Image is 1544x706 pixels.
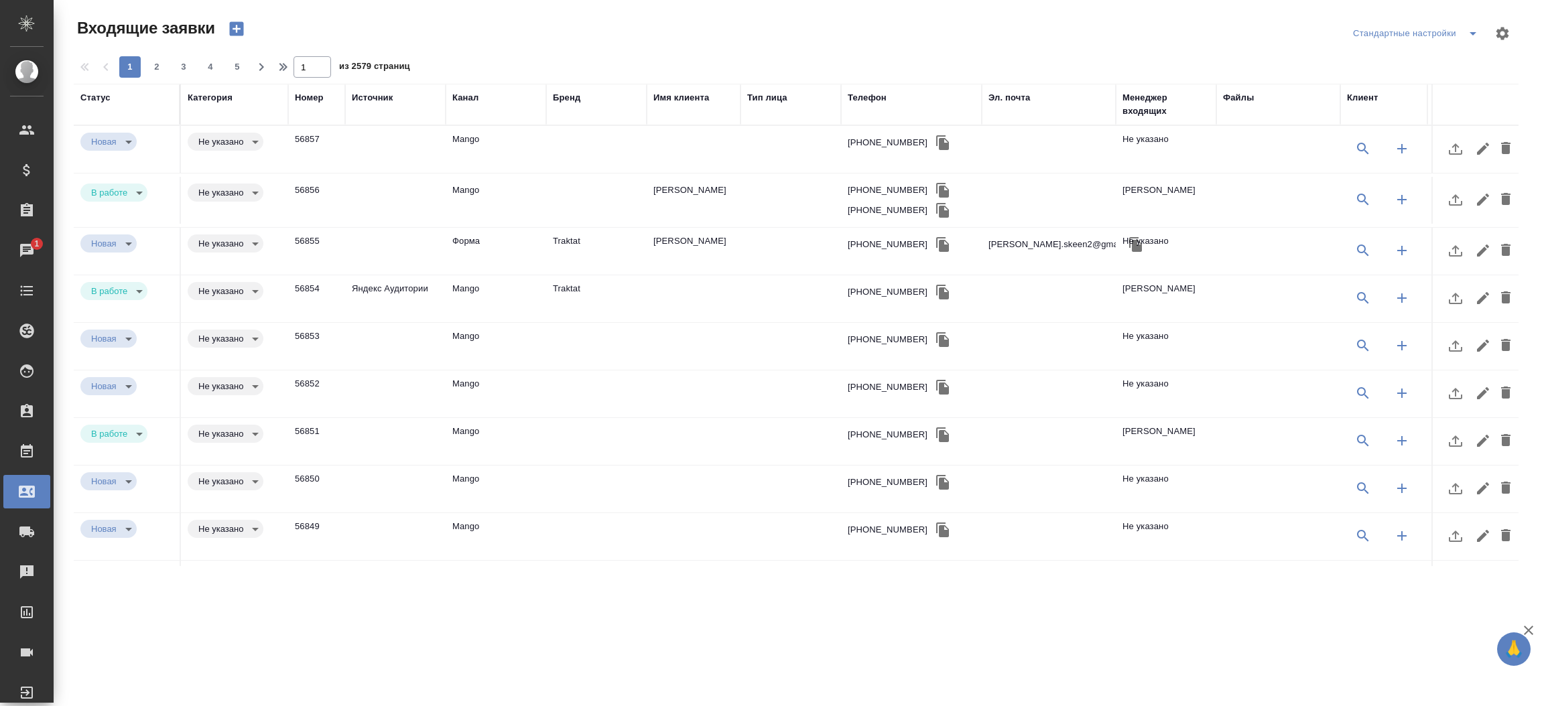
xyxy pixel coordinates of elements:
[1439,377,1472,409] button: Загрузить файл
[1116,370,1216,417] td: Не указано
[1439,234,1472,267] button: Загрузить файл
[80,425,147,443] div: Новая
[288,126,345,173] td: 56857
[146,56,168,78] button: 2
[87,238,121,249] button: Новая
[1494,282,1517,314] button: Удалить
[146,60,168,74] span: 2
[653,91,709,104] div: Имя клиента
[1116,418,1216,465] td: [PERSON_NAME]
[1472,184,1494,216] button: Редактировать
[1472,282,1494,314] button: Редактировать
[87,333,121,344] button: Новая
[988,238,1126,251] p: [PERSON_NAME].skeen2@gma...
[188,377,263,395] div: Новая
[87,136,121,147] button: Новая
[227,56,248,78] button: 5
[1494,520,1517,552] button: Удалить
[1494,472,1517,504] button: Удалить
[546,228,647,275] td: Traktat
[933,520,953,540] button: Скопировать
[933,234,953,255] button: Скопировать
[1472,377,1494,409] button: Редактировать
[194,476,247,487] button: Не указано
[1386,330,1418,362] button: Создать клиента
[80,330,137,348] div: Новая
[933,472,953,492] button: Скопировать
[288,177,345,224] td: 56856
[647,177,741,224] td: [PERSON_NAME]
[988,91,1030,104] div: Эл. почта
[933,133,953,153] button: Скопировать
[1386,472,1418,504] button: Создать клиента
[1472,520,1494,552] button: Редактировать
[188,184,263,202] div: Новая
[933,425,953,445] button: Скопировать
[194,238,247,249] button: Не указано
[446,561,546,608] td: Chatra
[1223,91,1254,104] div: Файлы
[1347,330,1379,362] button: Выбрать клиента
[1502,635,1525,663] span: 🙏
[345,275,446,322] td: Яндекс Аудитории
[1347,133,1379,165] button: Выбрать клиента
[1494,184,1517,216] button: Удалить
[288,561,345,608] td: 56848
[288,323,345,370] td: 56853
[1494,377,1517,409] button: Удалить
[1122,91,1210,118] div: Менеджер входящих
[1116,323,1216,370] td: Не указано
[1472,234,1494,267] button: Редактировать
[1472,472,1494,504] button: Редактировать
[1472,425,1494,457] button: Редактировать
[1116,466,1216,512] td: Не указано
[188,133,263,151] div: Новая
[848,204,927,217] div: [PHONE_NUMBER]
[1126,234,1146,255] button: Скопировать
[1116,275,1216,322] td: [PERSON_NAME]
[1472,133,1494,165] button: Редактировать
[848,136,927,149] div: [PHONE_NUMBER]
[173,56,194,78] button: 3
[848,91,887,104] div: Телефон
[188,91,233,104] div: Категория
[80,520,137,538] div: Новая
[1439,520,1472,552] button: Загрузить файл
[3,234,50,267] a: 1
[1497,632,1531,666] button: 🙏
[848,238,927,251] div: [PHONE_NUMBER]
[848,523,927,537] div: [PHONE_NUMBER]
[1347,184,1379,216] button: Выбрать клиента
[194,187,247,198] button: Не указано
[1347,425,1379,457] button: Выбрать клиента
[848,380,927,394] div: [PHONE_NUMBER]
[352,91,393,104] div: Источник
[848,476,927,489] div: [PHONE_NUMBER]
[1347,472,1379,504] button: Выбрать клиента
[1116,228,1216,275] td: Не указано
[1439,133,1472,165] button: Загрузить файл
[194,136,247,147] button: Не указано
[848,428,927,441] div: [PHONE_NUMBER]
[747,91,787,104] div: Тип лица
[452,91,478,104] div: Канал
[848,285,927,299] div: [PHONE_NUMBER]
[848,333,927,346] div: [PHONE_NUMBER]
[188,520,263,538] div: Новая
[80,133,137,151] div: Новая
[446,513,546,560] td: Mango
[647,228,741,275] td: [PERSON_NAME]
[339,58,410,78] span: из 2579 страниц
[933,377,953,397] button: Скопировать
[87,523,121,535] button: Новая
[1486,17,1519,50] span: Настроить таблицу
[87,380,121,392] button: Новая
[446,126,546,173] td: Mango
[933,330,953,350] button: Скопировать
[446,177,546,224] td: Mango
[74,17,215,39] span: Входящие заявки
[933,282,953,302] button: Скопировать
[227,60,248,74] span: 5
[1347,282,1379,314] button: Выбрать клиента
[26,237,47,251] span: 1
